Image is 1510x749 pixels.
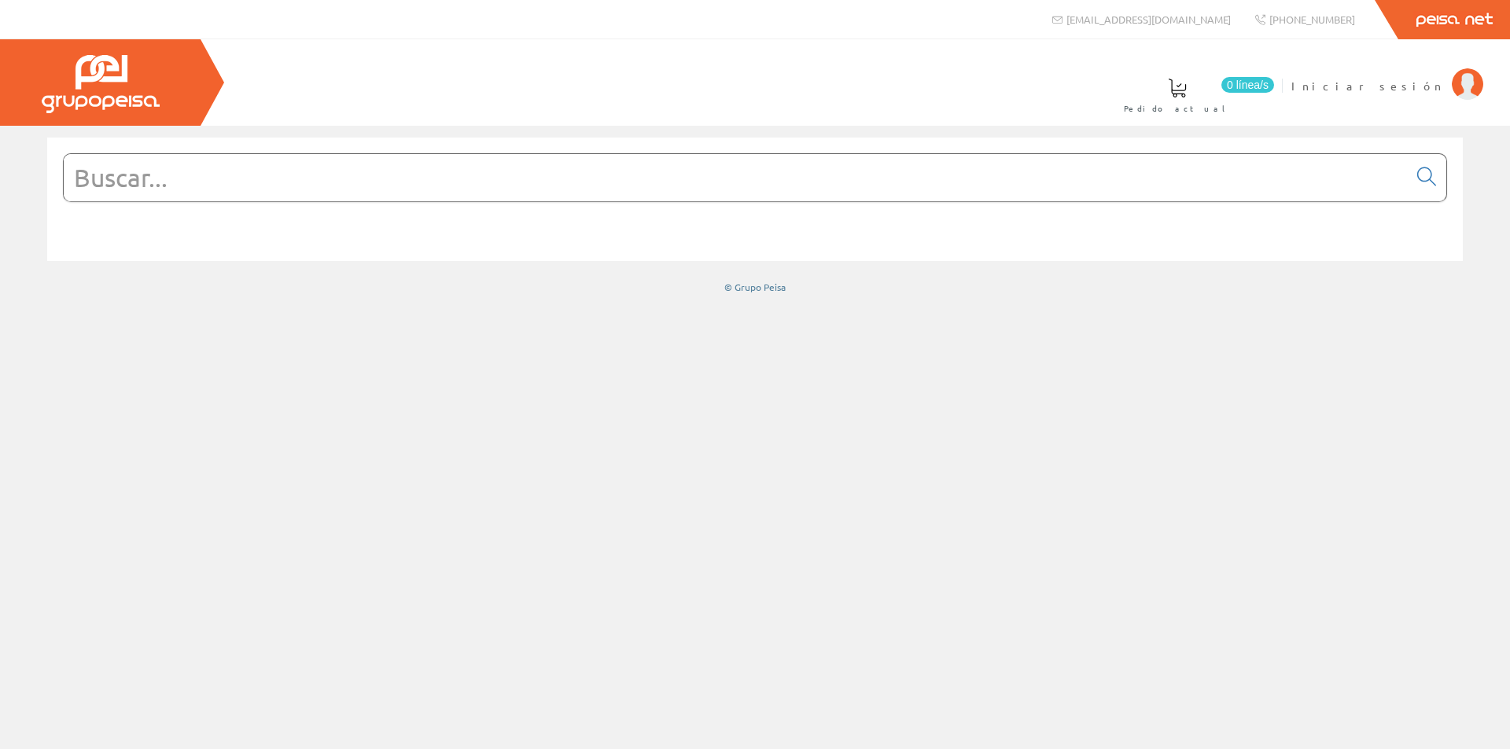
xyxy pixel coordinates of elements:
img: Grupo Peisa [42,55,160,113]
span: Iniciar sesión [1291,78,1444,94]
span: 0 línea/s [1221,77,1274,93]
span: [PHONE_NUMBER] [1269,13,1355,26]
div: © Grupo Peisa [47,281,1463,294]
a: Iniciar sesión [1291,65,1483,80]
span: [EMAIL_ADDRESS][DOMAIN_NAME] [1066,13,1231,26]
span: Pedido actual [1124,101,1231,116]
input: Buscar... [64,154,1408,201]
